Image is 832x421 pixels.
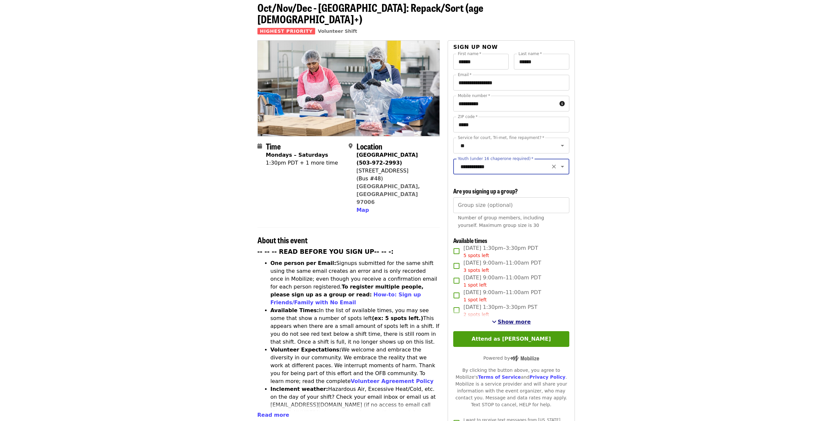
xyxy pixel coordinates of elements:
li: In the list of available times, you may see some that show a number of spots left This appears wh... [271,307,440,346]
span: Location [356,140,382,152]
i: map-marker-alt icon [349,143,353,149]
button: Attend as [PERSON_NAME] [453,331,569,347]
strong: Inclement weather: [271,386,328,392]
span: [DATE] 9:00am–11:00am PDT [463,274,541,289]
input: First name [453,54,509,70]
div: By clicking the button above, you agree to Mobilize's and . Mobilize is a service provider and wi... [453,367,569,408]
span: [DATE] 9:00am–11:00am PDT [463,289,541,303]
button: Clear [549,162,558,171]
span: Time [266,140,281,152]
label: Email [458,73,472,77]
a: Terms of Service [478,374,521,380]
label: Mobile number [458,94,490,98]
button: Open [558,141,567,150]
label: Youth (under 16 chaperone required) [458,157,533,161]
div: [STREET_ADDRESS] [356,167,435,175]
span: [DATE] 9:00am–11:00am PDT [463,259,541,274]
label: ZIP code [458,115,477,119]
strong: One person per Email: [271,260,336,266]
a: [GEOGRAPHIC_DATA], [GEOGRAPHIC_DATA] 97006 [356,183,420,205]
span: Map [356,207,369,213]
strong: -- -- -- READ BEFORE YOU SIGN UP-- -- -: [257,248,394,255]
strong: Available Times: [271,307,319,313]
strong: (ex: 5 spots left.) [372,315,423,321]
label: Service for court, Tri-met, fine repayment? [458,136,544,140]
span: About this event [257,234,308,246]
img: Oct/Nov/Dec - Beaverton: Repack/Sort (age 10+) organized by Oregon Food Bank [258,41,440,136]
button: Open [558,162,567,171]
input: Email [453,75,569,90]
button: Map [356,206,369,214]
div: (Bus #48) [356,175,435,183]
input: ZIP code [453,117,569,132]
span: 2 spots left [463,312,489,317]
i: circle-info icon [559,101,565,107]
span: Show more [498,319,531,325]
span: 5 spots left [463,253,489,258]
strong: Volunteer Expectations: [271,347,342,353]
span: 1 spot left [463,297,487,302]
li: Signups submitted for the same shift using the same email creates an error and is only recorded o... [271,259,440,307]
span: Number of group members, including yourself. Maximum group size is 30 [458,215,544,228]
span: Available times [453,236,487,245]
span: Highest Priority [257,28,315,34]
div: 1:30pm PDT + 1 more time [266,159,338,167]
span: [DATE] 1:30pm–3:30pm PST [463,303,537,318]
img: Powered by Mobilize [510,355,539,361]
input: Mobile number [453,96,557,111]
label: First name [458,52,481,56]
span: Powered by [483,355,539,361]
label: Last name [518,52,542,56]
i: calendar icon [257,143,262,149]
a: Privacy Policy [529,374,565,380]
span: 3 spots left [463,268,489,273]
span: Read more [257,412,289,418]
button: Read more [257,411,289,419]
strong: Mondays – Saturdays [266,152,328,158]
a: Volunteer Agreement Policy [351,378,434,384]
input: [object Object] [453,197,569,213]
strong: [GEOGRAPHIC_DATA] (503-972-2993) [356,152,418,166]
span: Sign up now [453,44,498,50]
span: Are you signing up a group? [453,187,518,195]
strong: To register multiple people, please sign up as a group or read: [271,284,424,298]
span: [DATE] 1:30pm–3:30pm PDT [463,244,538,259]
a: Volunteer Shift [318,29,357,34]
span: 1 spot left [463,282,487,288]
a: How-to: Sign up Friends/Family with No Email [271,291,421,306]
button: See more timeslots [492,318,531,326]
li: We welcome and embrace the diversity in our community. We embrace the reality that we work at dif... [271,346,440,385]
input: Last name [514,54,569,70]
